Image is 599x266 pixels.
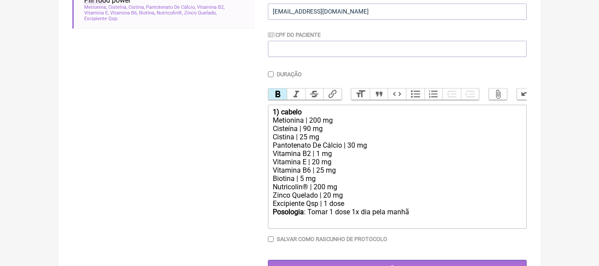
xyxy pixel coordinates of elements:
[108,4,127,10] span: Cisteína
[273,199,522,208] div: Excipiente Qsp | 1 dose
[273,133,522,141] div: Cistina | 25 mg
[305,89,324,100] button: Strikethrough
[424,89,443,100] button: Numbers
[277,71,302,78] label: Duração
[184,10,217,16] span: Zinco Quelado
[197,4,225,10] span: Vitamina B2
[277,236,387,242] label: Salvar como rascunho de Protocolo
[273,208,304,216] strong: Posologia
[273,191,522,199] div: Zinco Quelado | 20 mg
[273,174,522,183] div: Biotina | 5 mg
[128,4,145,10] span: Cistina
[157,10,183,16] span: Nutricolin®
[273,149,522,158] div: Vitamina B2 | 1 mg
[273,116,522,124] div: Metionina | 200 mg
[268,32,321,38] label: CPF do Paciente
[351,89,370,100] button: Heading
[84,4,107,10] span: Metionina
[370,89,388,100] button: Quote
[273,141,522,149] div: Pantotenato De Cálcio | 30 mg
[273,108,302,116] strong: 1) cabelo
[406,89,424,100] button: Bullets
[139,10,155,16] span: Biotina
[388,89,406,100] button: Code
[146,4,196,10] span: Pantotenato De Cálcio
[323,89,342,100] button: Link
[273,208,522,225] div: : Tomar 1 dose 1x dia pela manhã ㅤ
[273,166,522,174] div: Vitamina B6 | 25 mg
[489,89,507,100] button: Attach Files
[110,10,138,16] span: Vitamina B6
[442,89,461,100] button: Decrease Level
[273,158,522,166] div: Vitamina E | 20 mg
[287,89,305,100] button: Italic
[517,89,535,100] button: Undo
[84,10,109,16] span: Vitamina E
[84,16,118,21] span: Excipiente Qsp
[461,89,479,100] button: Increase Level
[273,183,522,191] div: Nutricolin® | 200 mg
[273,124,522,133] div: Cisteína | 90 mg
[268,89,287,100] button: Bold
